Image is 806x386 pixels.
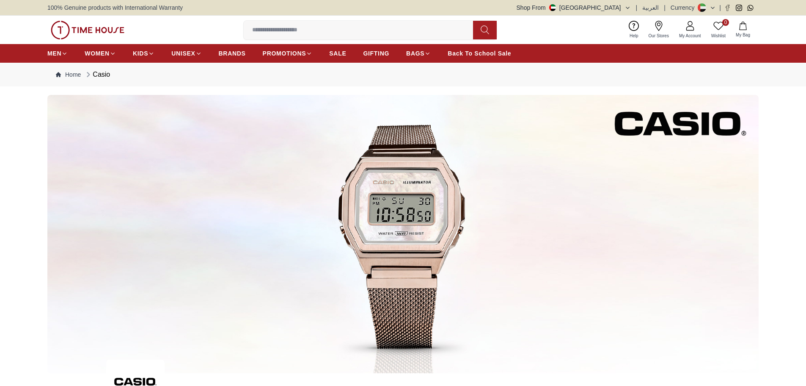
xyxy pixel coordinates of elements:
span: GIFTING [363,49,389,58]
a: Facebook [724,5,731,11]
a: Our Stores [644,19,674,41]
img: United Arab Emirates [549,4,556,11]
a: Home [56,70,81,79]
div: Casio [84,69,110,80]
img: ... [51,21,124,39]
span: My Account [676,33,704,39]
span: | [719,3,721,12]
span: MEN [47,49,61,58]
span: UNISEX [171,49,195,58]
button: Shop From[GEOGRAPHIC_DATA] [517,3,631,12]
a: SALE [329,46,346,61]
button: My Bag [731,20,755,40]
a: Back To School Sale [448,46,511,61]
span: Help [626,33,642,39]
span: Back To School Sale [448,49,511,58]
button: العربية [642,3,659,12]
a: MEN [47,46,68,61]
a: KIDS [133,46,154,61]
span: WOMEN [85,49,110,58]
img: ... [47,95,759,373]
a: Help [624,19,644,41]
a: PROMOTIONS [263,46,313,61]
a: BAGS [406,46,431,61]
span: BRANDS [219,49,246,58]
div: Currency [671,3,698,12]
a: Instagram [736,5,742,11]
span: 0 [722,19,729,26]
span: | [664,3,666,12]
span: | [636,3,638,12]
span: Our Stores [645,33,672,39]
a: WOMEN [85,46,116,61]
span: My Bag [732,32,754,38]
nav: Breadcrumb [47,63,759,86]
span: KIDS [133,49,148,58]
span: PROMOTIONS [263,49,306,58]
span: BAGS [406,49,424,58]
span: SALE [329,49,346,58]
a: 0Wishlist [706,19,731,41]
span: 100% Genuine products with International Warranty [47,3,183,12]
a: Whatsapp [747,5,754,11]
a: GIFTING [363,46,389,61]
a: UNISEX [171,46,201,61]
a: BRANDS [219,46,246,61]
span: Wishlist [708,33,729,39]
